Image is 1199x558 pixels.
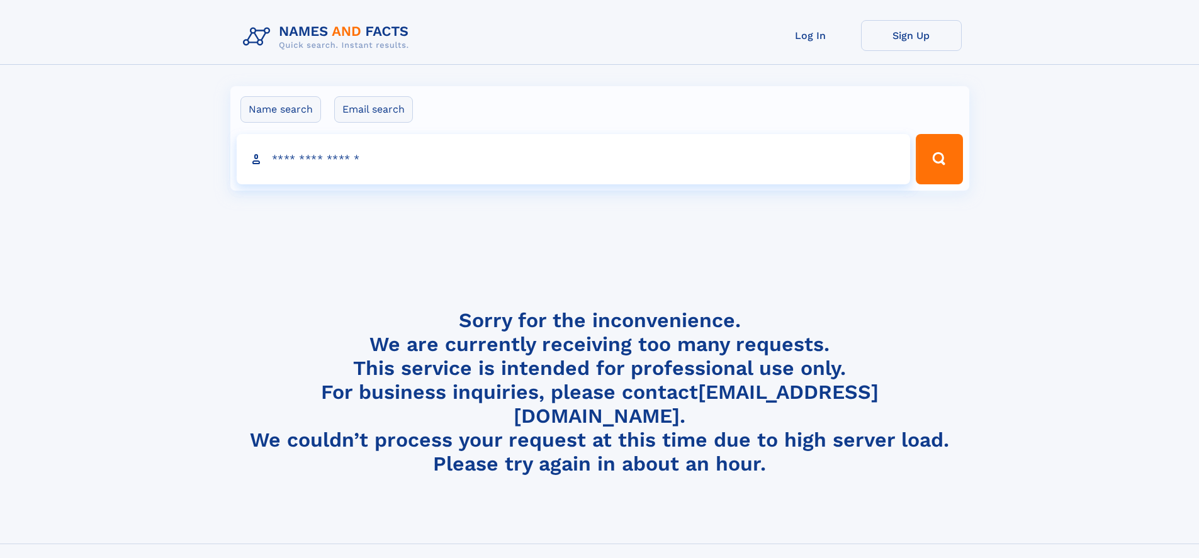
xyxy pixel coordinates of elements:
[237,134,911,184] input: search input
[334,96,413,123] label: Email search
[240,96,321,123] label: Name search
[238,20,419,54] img: Logo Names and Facts
[238,308,962,476] h4: Sorry for the inconvenience. We are currently receiving too many requests. This service is intend...
[760,20,861,51] a: Log In
[861,20,962,51] a: Sign Up
[514,380,879,428] a: [EMAIL_ADDRESS][DOMAIN_NAME]
[916,134,962,184] button: Search Button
